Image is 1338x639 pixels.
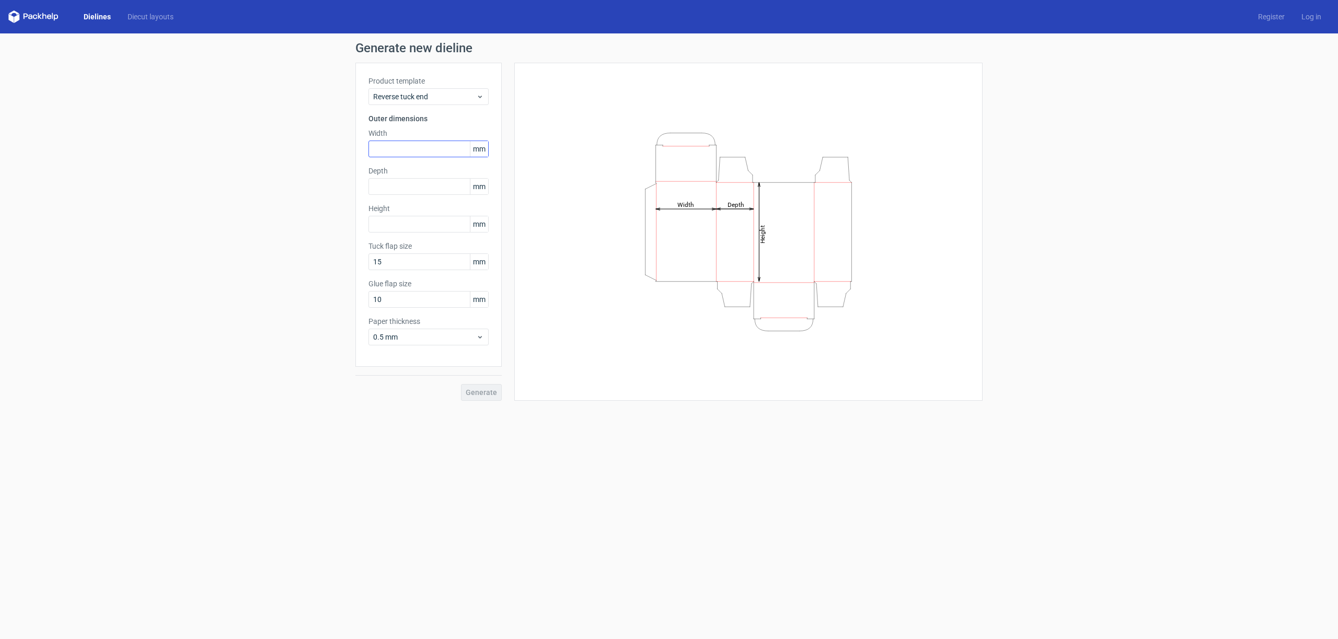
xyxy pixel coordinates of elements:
a: Diecut layouts [119,11,182,22]
label: Product template [368,76,489,86]
label: Height [368,203,489,214]
tspan: Height [759,225,766,243]
span: mm [470,179,488,194]
label: Width [368,128,489,138]
label: Glue flap size [368,278,489,289]
a: Dielines [75,11,119,22]
a: Log in [1293,11,1330,22]
span: mm [470,216,488,232]
tspan: Depth [728,201,744,208]
label: Tuck flap size [368,241,489,251]
span: Reverse tuck end [373,91,476,102]
h3: Outer dimensions [368,113,489,124]
h1: Generate new dieline [355,42,983,54]
span: mm [470,141,488,157]
span: mm [470,254,488,270]
tspan: Width [677,201,694,208]
span: 0.5 mm [373,332,476,342]
a: Register [1250,11,1293,22]
label: Depth [368,166,489,176]
span: mm [470,292,488,307]
label: Paper thickness [368,316,489,327]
